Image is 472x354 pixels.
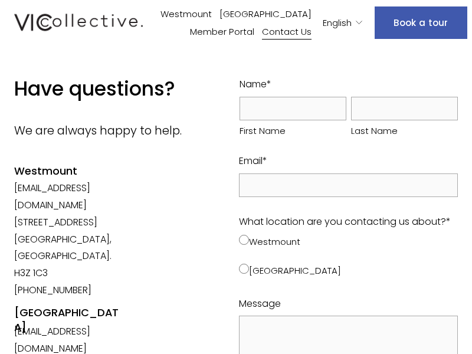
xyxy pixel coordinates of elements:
[14,120,195,142] p: We are always happy to help.
[239,235,300,248] label: Westmount
[239,214,451,231] legend: What location are you contacting us about?
[239,235,249,245] input: Westmount
[14,164,120,179] h4: Westmount
[14,180,120,299] p: [EMAIL_ADDRESS][DOMAIN_NAME] [STREET_ADDRESS] [GEOGRAPHIC_DATA], [GEOGRAPHIC_DATA]. H3Z 1C3 [PHON...
[239,153,458,170] label: Email
[239,264,341,277] label: [GEOGRAPHIC_DATA]
[14,76,195,101] h2: Have questions?
[351,97,458,120] input: Last Name
[323,14,363,31] div: language picker
[190,22,254,40] a: Member Portal
[262,22,312,40] a: Contact Us
[219,5,312,22] a: [GEOGRAPHIC_DATA]
[240,76,271,93] legend: Name
[351,123,458,139] span: Last Name
[14,11,143,34] img: Vic Collective
[323,15,352,31] span: English
[240,97,346,120] input: First Name
[239,296,458,313] label: Message
[160,5,212,22] a: Westmount
[240,123,346,139] span: First Name
[239,264,249,274] input: [GEOGRAPHIC_DATA]
[375,6,467,39] a: Book a tour
[14,306,120,335] h4: [GEOGRAPHIC_DATA]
